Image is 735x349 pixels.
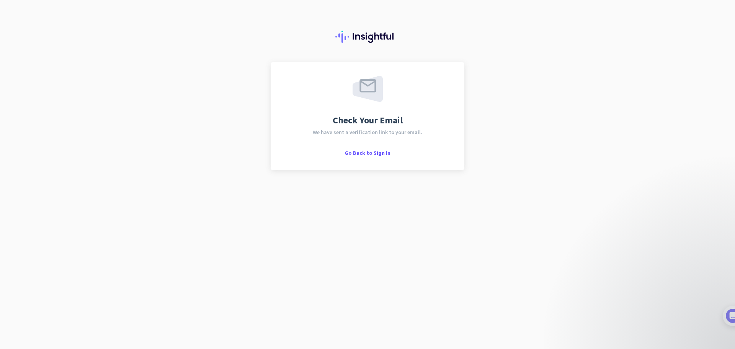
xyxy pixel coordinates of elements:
iframe: Intercom notifications message [578,183,731,345]
span: We have sent a verification link to your email. [313,129,422,135]
span: Go Back to Sign In [345,149,390,156]
span: Check Your Email [333,116,403,125]
img: email-sent [353,76,383,102]
img: Insightful [335,31,400,43]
